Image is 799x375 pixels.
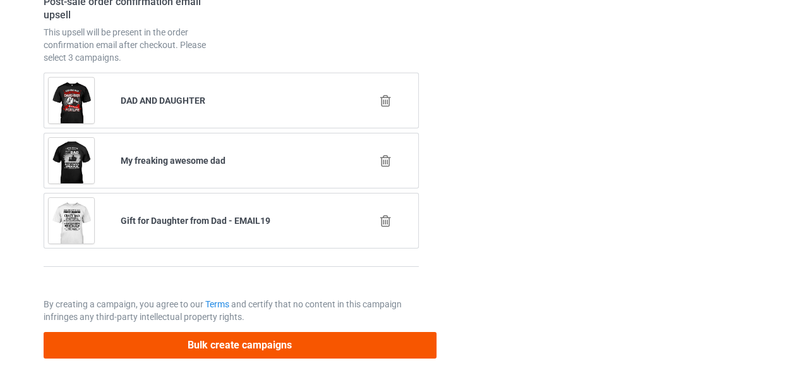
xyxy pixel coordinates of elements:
button: Bulk create campaigns [44,332,436,358]
b: DAD AND DAUGHTER [121,95,205,106]
p: By creating a campaign, you agree to our and certify that no content in this campaign infringes a... [44,298,419,323]
b: Gift for Daughter from Dad - EMAIL19 [121,216,270,226]
a: Terms [205,299,229,309]
b: My freaking awesome dad [121,156,225,166]
div: This upsell will be present in the order confirmation email after checkout. Please select 3 campa... [44,26,227,64]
